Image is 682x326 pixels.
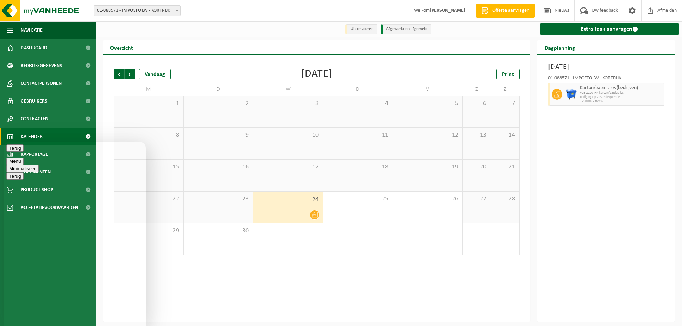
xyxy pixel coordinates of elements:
[118,163,180,171] span: 15
[548,62,665,72] h3: [DATE]
[430,8,465,13] strong: [PERSON_NAME]
[491,83,519,96] td: Z
[118,131,180,139] span: 8
[94,5,181,16] span: 01-088571 - IMPOSTO BV - KORTRIJK
[257,163,319,171] span: 17
[381,24,431,34] li: Afgewerkt en afgemeld
[118,195,180,203] span: 22
[114,83,184,96] td: M
[548,76,665,83] div: 01-088571 - IMPOSTO BV - KORTRIJK
[476,4,535,18] a: Offerte aanvragen
[21,110,48,128] span: Contracten
[393,83,463,96] td: V
[466,131,487,139] span: 13
[301,69,332,79] div: [DATE]
[494,131,515,139] span: 14
[396,195,459,203] span: 26
[187,163,250,171] span: 16
[494,195,515,203] span: 28
[327,195,389,203] span: 25
[466,195,487,203] span: 27
[139,69,171,79] div: Vandaag
[345,24,377,34] li: Uit te voeren
[491,7,531,14] span: Offerte aanvragen
[580,95,662,99] span: Lediging op vaste frequentie
[323,83,393,96] td: D
[580,99,662,104] span: T250002736936
[257,100,319,107] span: 3
[396,163,459,171] span: 19
[187,227,250,235] span: 30
[4,142,146,326] iframe: chat widget
[21,57,62,74] span: Bedrijfsgegevens
[21,128,43,145] span: Kalender
[466,100,487,107] span: 6
[257,131,319,139] span: 10
[21,21,43,39] span: Navigatie
[396,100,459,107] span: 5
[187,131,250,139] span: 9
[580,91,662,95] span: WB-1100-HP karton/papier, los
[103,40,140,54] h2: Overzicht
[184,83,254,96] td: D
[537,40,582,54] h2: Dagplanning
[21,39,47,57] span: Dashboard
[187,100,250,107] span: 2
[257,196,319,204] span: 24
[327,163,389,171] span: 18
[21,92,47,110] span: Gebruikers
[566,89,577,100] img: WB-1100-HPE-BE-01
[494,163,515,171] span: 21
[494,100,515,107] span: 7
[118,100,180,107] span: 1
[496,69,520,79] a: Print
[463,83,491,96] td: Z
[540,23,680,35] a: Extra taak aanvragen
[580,85,662,91] span: Karton/papier, los (bedrijven)
[94,6,180,16] span: 01-088571 - IMPOSTO BV - KORTRIJK
[327,131,389,139] span: 11
[21,74,62,92] span: Contactpersonen
[466,163,487,171] span: 20
[396,131,459,139] span: 12
[253,83,323,96] td: W
[125,69,135,79] span: Volgende
[327,100,389,107] span: 4
[502,72,514,77] span: Print
[118,227,180,235] span: 29
[187,195,250,203] span: 23
[114,69,124,79] span: Vorige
